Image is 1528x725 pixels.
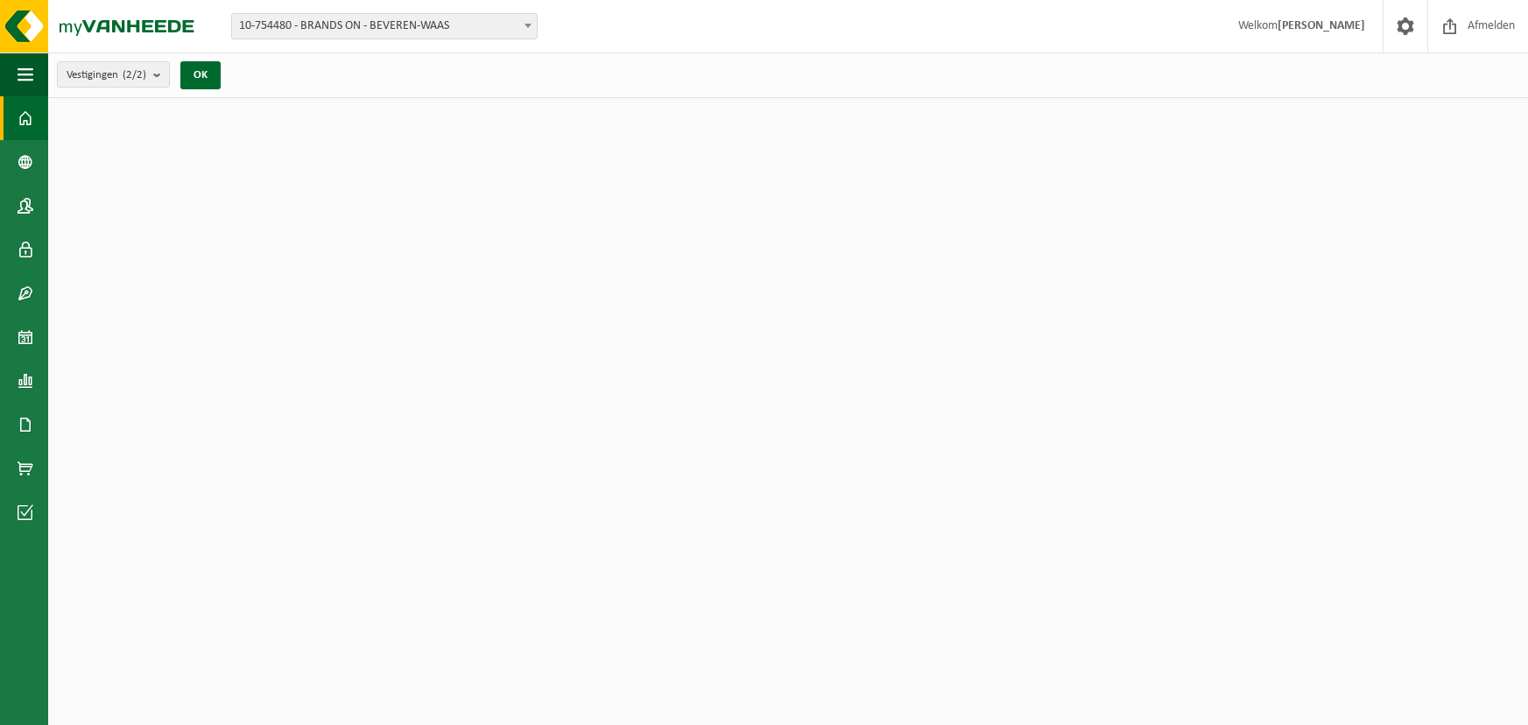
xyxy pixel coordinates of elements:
span: 10-754480 - BRANDS ON - BEVEREN-WAAS [231,13,538,39]
button: OK [180,61,221,89]
span: Vestigingen [67,62,146,88]
count: (2/2) [123,69,146,81]
span: 10-754480 - BRANDS ON - BEVEREN-WAAS [232,14,537,39]
button: Vestigingen(2/2) [57,61,170,88]
strong: [PERSON_NAME] [1278,19,1365,32]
